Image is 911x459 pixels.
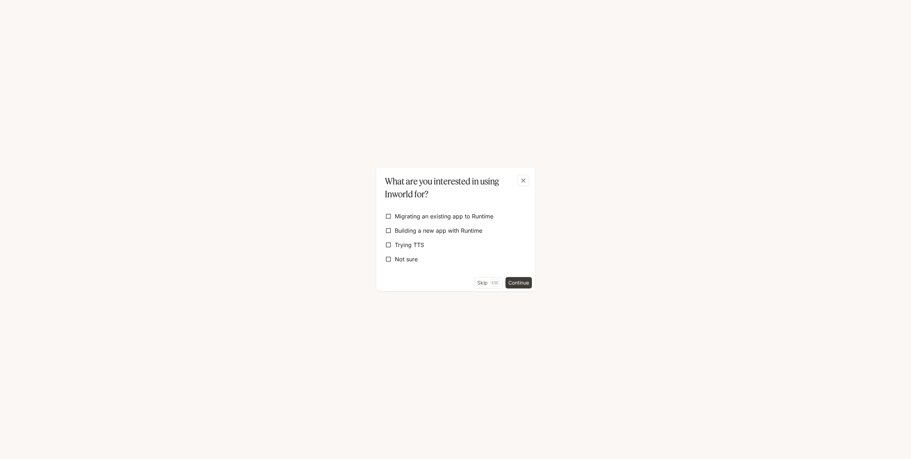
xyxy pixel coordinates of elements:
p: What are you interested in using Inworld for? [385,175,523,201]
p: Esc [490,279,499,287]
button: Continue [505,277,532,288]
button: SkipEsc [474,277,503,288]
span: Trying TTS [395,241,424,249]
span: Building a new app with Runtime [395,226,482,235]
span: Not sure [395,255,418,263]
span: Migrating an existing app to Runtime [395,212,493,221]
